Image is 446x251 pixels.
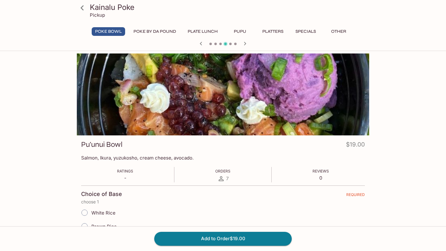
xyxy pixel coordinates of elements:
[81,140,123,149] h3: Pu'unui Bowl
[226,176,229,181] span: 7
[91,223,117,229] span: Brown Rice
[117,175,133,181] p: -
[91,210,116,216] span: White Rice
[81,199,365,204] p: choose 1
[130,27,179,36] button: Poke By Da Pound
[346,192,365,199] span: REQUIRED
[81,155,365,161] p: Salmon, Ikura, yuzukosho, cream cheese, avocado.
[90,2,367,12] h3: Kainalu Poke
[313,169,329,173] span: Reviews
[92,27,125,36] button: Poke Bowl
[313,175,329,181] p: 0
[117,169,133,173] span: Ratings
[226,27,254,36] button: Pupu
[154,232,292,245] button: Add to Order$19.00
[325,27,352,36] button: Other
[90,12,105,18] p: Pickup
[77,53,369,135] div: Pu'unui Bowl
[292,27,320,36] button: Specials
[184,27,221,36] button: Plate Lunch
[81,191,122,198] h4: Choice of Base
[346,140,365,152] h4: $19.00
[259,27,287,36] button: Platters
[215,169,230,173] span: Orders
